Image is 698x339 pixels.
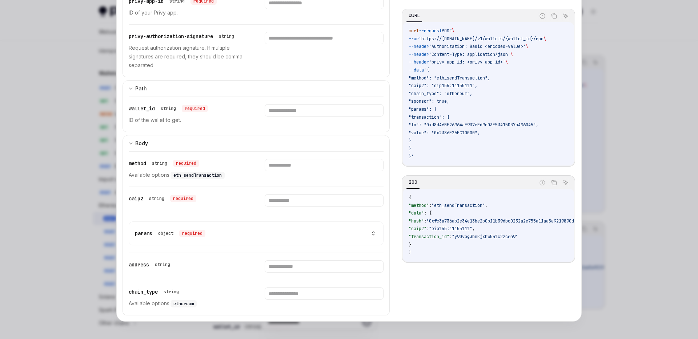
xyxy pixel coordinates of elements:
div: required [173,160,199,167]
span: }' [409,154,414,159]
span: --url [409,36,421,42]
span: \ [452,28,454,34]
span: : [449,234,452,240]
div: 200 [406,178,420,187]
span: \ [510,52,513,57]
span: curl [409,28,419,34]
span: privy-authorization-signature [129,33,213,40]
div: chain_type [129,287,182,296]
div: address [129,260,173,269]
span: "0xfc3a736ab2e34e13be2b0b11b39dbc0232a2e755a11aa5a9219890d3b2c6c7d8" [426,218,599,224]
span: "caip2": "eip155:11155111", [409,83,477,89]
span: --header [409,59,429,65]
span: "chain_type": "ethereum", [409,91,472,97]
span: : [424,218,426,224]
div: required [170,195,196,202]
button: expand input section [123,80,390,97]
span: 'Content-Type: application/json' [429,52,510,57]
span: wallet_id [129,105,155,112]
span: "sponsor": true, [409,98,449,104]
div: method [129,159,199,168]
p: Request authorization signature. If multiple signatures are required, they should be comma separa... [129,44,247,70]
span: "transaction": { [409,114,449,120]
span: 'Authorization: Basic <encoded-value>' [429,44,526,49]
span: "to": "0xd8dA6BF26964aF9D7eEd9e03E53415D37aA96045", [409,122,538,128]
span: "caip2" [409,226,426,232]
span: "data" [409,210,424,216]
span: \ [526,44,528,49]
span: --request [419,28,442,34]
span: "method": "eth_sendTransaction", [409,75,490,81]
p: Available options: [129,299,247,308]
button: Ask AI [561,11,570,21]
span: "params": { [409,106,437,112]
button: expand input section [123,135,390,151]
span: eth_sendTransaction [173,172,222,178]
span: } [409,146,411,151]
span: } [409,138,411,143]
span: "transaction_id" [409,234,449,240]
p: Available options: [129,171,247,179]
div: required [182,105,208,112]
span: } [409,249,411,255]
span: --header [409,44,429,49]
button: Report incorrect code [538,178,547,187]
span: method [129,160,146,167]
button: Report incorrect code [538,11,547,21]
span: 'privy-app-id: <privy-app-id>' [429,59,505,65]
div: required [179,230,205,237]
div: privy-authorization-signature [129,32,237,41]
p: ID of your Privy app. [129,8,247,17]
span: , [485,203,488,208]
span: params [135,230,152,237]
span: } [409,242,411,248]
span: : { [424,210,432,216]
div: Body [135,139,148,148]
span: "hash" [409,218,424,224]
div: cURL [406,11,422,20]
span: "eth_sendTransaction" [432,203,485,208]
span: chain_type [129,289,158,295]
span: "eip155:11155111" [429,226,472,232]
span: --data [409,67,424,73]
span: , [472,226,475,232]
button: Ask AI [561,178,570,187]
span: '{ [424,67,429,73]
span: : [429,203,432,208]
span: \ [543,36,546,42]
span: \ [505,59,508,65]
p: ID of the wallet to get. [129,116,247,124]
span: "value": "0x2386F26FC10000", [409,130,480,136]
span: "y90vpg3bnkjxhw541c2zc6a9" [452,234,518,240]
button: Copy the contents from the code block [549,178,559,187]
span: address [129,261,149,268]
span: POST [442,28,452,34]
span: { [409,195,411,200]
span: --header [409,52,429,57]
span: https://[DOMAIN_NAME]/v1/wallets/{wallet_id}/rpc [421,36,543,42]
div: wallet_id [129,104,208,113]
span: ethereum [173,301,194,307]
span: : [426,226,429,232]
span: caip2 [129,195,143,202]
div: params [135,229,205,238]
div: caip2 [129,194,196,203]
div: Path [135,84,147,93]
button: Copy the contents from the code block [549,11,559,21]
span: "method" [409,203,429,208]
